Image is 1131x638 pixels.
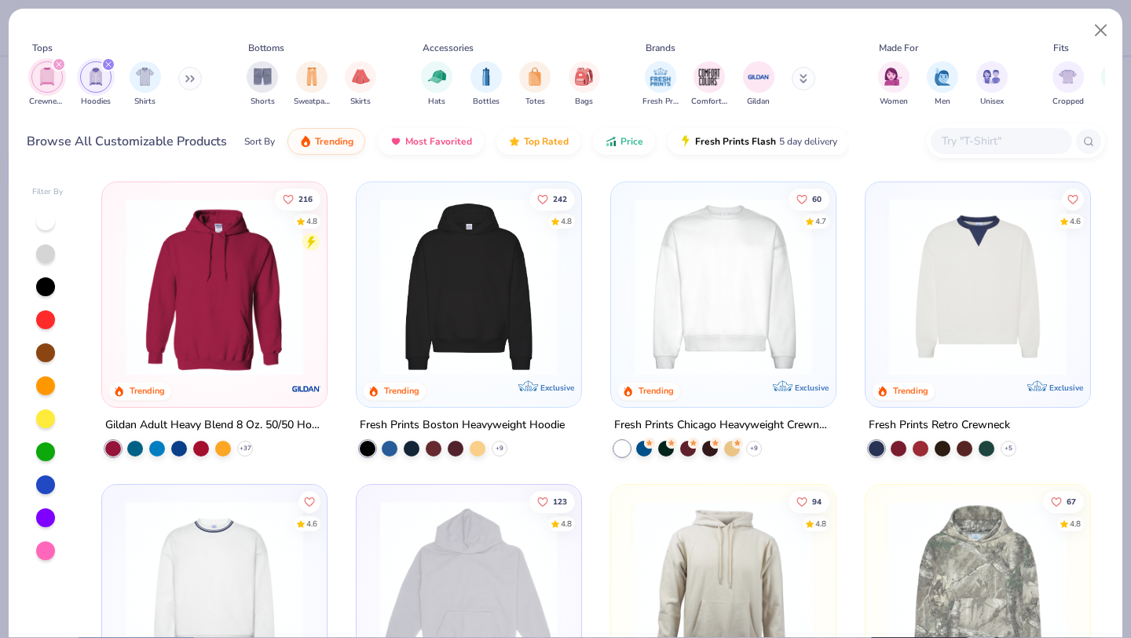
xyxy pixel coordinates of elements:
[315,135,353,148] span: Trending
[428,96,445,108] span: Hats
[815,215,826,227] div: 4.7
[976,61,1008,108] div: filter for Unisex
[691,61,727,108] div: filter for Comfort Colors
[1052,96,1084,108] span: Cropped
[934,68,951,86] img: Men Image
[299,135,312,148] img: trending.gif
[32,41,53,55] div: Tops
[1049,383,1082,393] span: Exclusive
[569,61,600,108] button: filter button
[881,198,1074,376] img: 3abb6cdb-110e-4e18-92a0-dbcd4e53f056
[421,61,452,108] button: filter button
[27,132,227,151] div: Browse All Customizable Products
[880,96,908,108] span: Women
[240,444,251,453] span: + 37
[1043,490,1084,512] button: Like
[646,41,675,55] div: Brands
[390,135,402,148] img: most_fav.gif
[819,198,1012,376] img: 9145e166-e82d-49ae-94f7-186c20e691c9
[251,96,275,108] span: Shorts
[935,96,950,108] span: Men
[620,135,643,148] span: Price
[105,416,324,435] div: Gildan Adult Heavy Blend 8 Oz. 50/50 Hooded Sweatshirt
[565,198,759,376] img: d4a37e75-5f2b-4aef-9a6e-23330c63bbc0
[940,132,1061,150] input: Try "T-Shirt"
[750,444,758,453] span: + 9
[496,128,580,155] button: Top Rated
[307,518,318,530] div: 4.6
[976,61,1008,108] button: filter button
[649,65,672,89] img: Fresh Prints Image
[695,135,776,148] span: Fresh Prints Flash
[743,61,774,108] div: filter for Gildan
[1052,61,1084,108] div: filter for Cropped
[247,61,278,108] button: filter button
[614,416,833,435] div: Fresh Prints Chicago Heavyweight Crewneck
[679,135,692,148] img: flash.gif
[812,497,822,505] span: 94
[38,68,56,86] img: Crewnecks Image
[529,188,575,210] button: Like
[575,68,592,86] img: Bags Image
[248,41,284,55] div: Bottoms
[378,128,484,155] button: Most Favorited
[32,186,64,198] div: Filter By
[294,61,330,108] div: filter for Sweatpants
[779,133,837,151] span: 5 day delivery
[561,518,572,530] div: 4.8
[299,490,321,512] button: Like
[927,61,958,108] button: filter button
[1005,444,1012,453] span: + 5
[1053,41,1069,55] div: Fits
[1052,61,1084,108] button: filter button
[508,135,521,148] img: TopRated.gif
[299,195,313,203] span: 216
[372,198,565,376] img: 91acfc32-fd48-4d6b-bdad-a4c1a30ac3fc
[496,444,503,453] span: + 9
[1067,497,1076,505] span: 67
[352,68,370,86] img: Skirts Image
[884,68,902,86] img: Women Image
[428,68,446,86] img: Hats Image
[80,61,112,108] button: filter button
[345,61,376,108] button: filter button
[529,490,575,512] button: Like
[80,61,112,108] div: filter for Hoodies
[303,68,320,86] img: Sweatpants Image
[526,68,544,86] img: Totes Image
[878,61,910,108] button: filter button
[561,215,572,227] div: 4.8
[1062,188,1084,210] button: Like
[878,61,910,108] div: filter for Women
[287,128,365,155] button: Trending
[812,195,822,203] span: 60
[254,68,272,86] img: Shorts Image
[307,215,318,227] div: 4.8
[627,198,820,376] img: 1358499d-a160-429c-9f1e-ad7a3dc244c9
[470,61,502,108] div: filter for Bottles
[360,416,565,435] div: Fresh Prints Boston Heavyweight Hoodie
[691,61,727,108] button: filter button
[879,41,918,55] div: Made For
[29,61,65,108] button: filter button
[927,61,958,108] div: filter for Men
[87,68,104,86] img: Hoodies Image
[525,96,545,108] span: Totes
[294,96,330,108] span: Sweatpants
[470,61,502,108] button: filter button
[795,383,829,393] span: Exclusive
[247,61,278,108] div: filter for Shorts
[291,373,322,405] img: Gildan logo
[747,96,770,108] span: Gildan
[29,96,65,108] span: Crewnecks
[524,135,569,148] span: Top Rated
[136,68,154,86] img: Shirts Image
[815,518,826,530] div: 4.8
[478,68,495,86] img: Bottles Image
[691,96,727,108] span: Comfort Colors
[743,61,774,108] button: filter button
[473,96,500,108] span: Bottles
[789,490,829,512] button: Like
[130,61,161,108] button: filter button
[276,188,321,210] button: Like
